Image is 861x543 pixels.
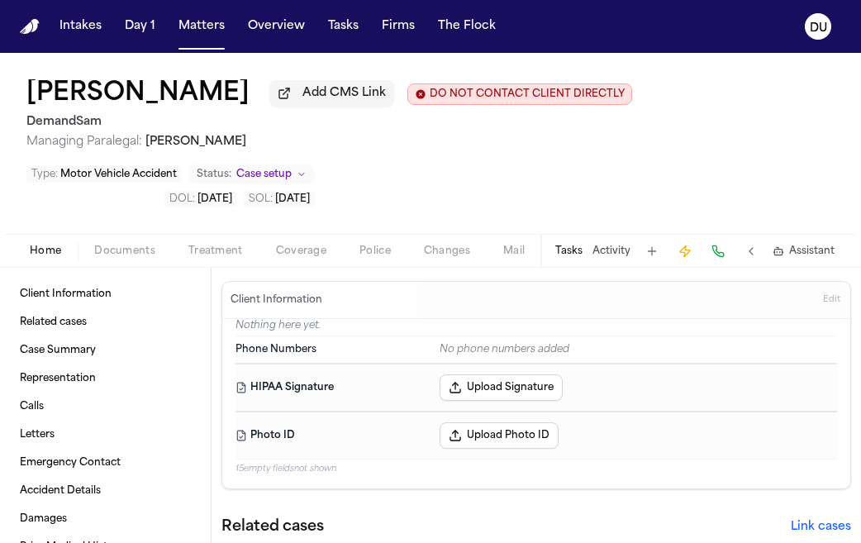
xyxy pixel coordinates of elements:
span: Damages [20,512,67,526]
button: Edit [818,287,845,313]
span: Treatment [188,245,243,258]
div: No phone numbers added [440,343,837,356]
img: Finch Logo [20,19,40,35]
span: Phone Numbers [235,343,316,356]
span: Client Information [20,288,112,301]
button: Firms [375,12,421,41]
span: Mail [503,245,525,258]
span: Home [30,245,61,258]
span: DOL : [169,194,195,204]
a: Damages [13,506,197,532]
text: DU [810,22,827,34]
span: Add CMS Link [302,85,386,102]
h2: DemandSam [26,112,632,132]
dt: HIPAA Signature [235,374,430,401]
span: Type : [31,169,58,179]
span: Case setup [236,168,292,181]
span: [PERSON_NAME] [145,136,246,148]
span: Case Summary [20,344,96,357]
p: Nothing here yet. [235,319,837,336]
button: Edit Type: Motor Vehicle Accident [26,166,182,183]
button: Overview [241,12,312,41]
button: Edit SOL: 2026-08-12 [244,191,315,207]
span: Assistant [789,245,835,258]
span: Related cases [20,316,87,329]
a: Related cases [13,309,197,336]
span: Edit [823,294,840,306]
span: Calls [20,400,44,413]
button: The Flock [431,12,502,41]
p: 15 empty fields not shown. [235,463,837,475]
button: Tasks [321,12,365,41]
button: Edit DOL: 2025-08-12 [164,191,237,207]
a: Representation [13,365,197,392]
a: Case Summary [13,337,197,364]
button: Change status from Case setup [188,164,315,184]
span: Status: [197,168,231,181]
h3: Client Information [227,293,326,307]
dt: Photo ID [235,422,430,449]
h1: [PERSON_NAME] [26,79,250,109]
button: Tasks [555,245,583,258]
span: Coverage [276,245,326,258]
span: Accident Details [20,484,101,498]
span: Police [359,245,391,258]
button: Activity [592,245,630,258]
a: Calls [13,393,197,420]
span: Changes [424,245,470,258]
button: Upload Signature [440,374,563,401]
a: Accident Details [13,478,197,504]
button: Add Task [640,240,664,263]
span: Managing Paralegal: [26,136,142,148]
button: Intakes [53,12,108,41]
a: Emergency Contact [13,450,197,476]
button: Day 1 [118,12,162,41]
span: Motor Vehicle Accident [60,169,177,179]
span: [DATE] [275,194,310,204]
a: Client Information [13,281,197,307]
a: Letters [13,422,197,448]
span: DO NOT CONTACT CLIENT DIRECTLY [430,88,625,101]
button: Link cases [791,519,851,536]
span: Documents [94,245,155,258]
span: SOL : [249,194,273,204]
span: Representation [20,372,96,385]
button: Make a Call [706,240,730,263]
button: Add CMS Link [269,80,394,107]
span: [DATE] [197,194,232,204]
button: Upload Photo ID [440,422,559,449]
span: Letters [20,428,55,441]
button: Create Immediate Task [673,240,697,263]
h2: Related cases [221,516,324,539]
button: Matters [172,12,231,41]
button: Assistant [773,245,835,258]
button: Edit client contact restriction [407,83,632,105]
button: Edit matter name [26,79,250,109]
span: Emergency Contact [20,456,121,469]
a: Home [20,19,40,35]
